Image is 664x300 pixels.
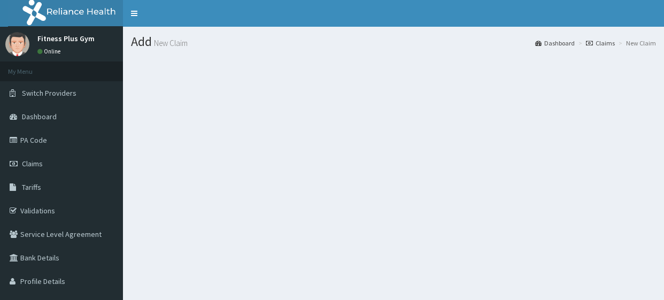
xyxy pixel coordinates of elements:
[22,159,43,168] span: Claims
[22,88,76,98] span: Switch Providers
[22,182,41,192] span: Tariffs
[131,35,656,49] h1: Add
[535,39,575,48] a: Dashboard
[37,35,95,42] p: Fitness Plus Gym
[37,48,63,55] a: Online
[5,32,29,56] img: User Image
[586,39,615,48] a: Claims
[616,39,656,48] li: New Claim
[152,39,188,47] small: New Claim
[22,112,57,121] span: Dashboard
